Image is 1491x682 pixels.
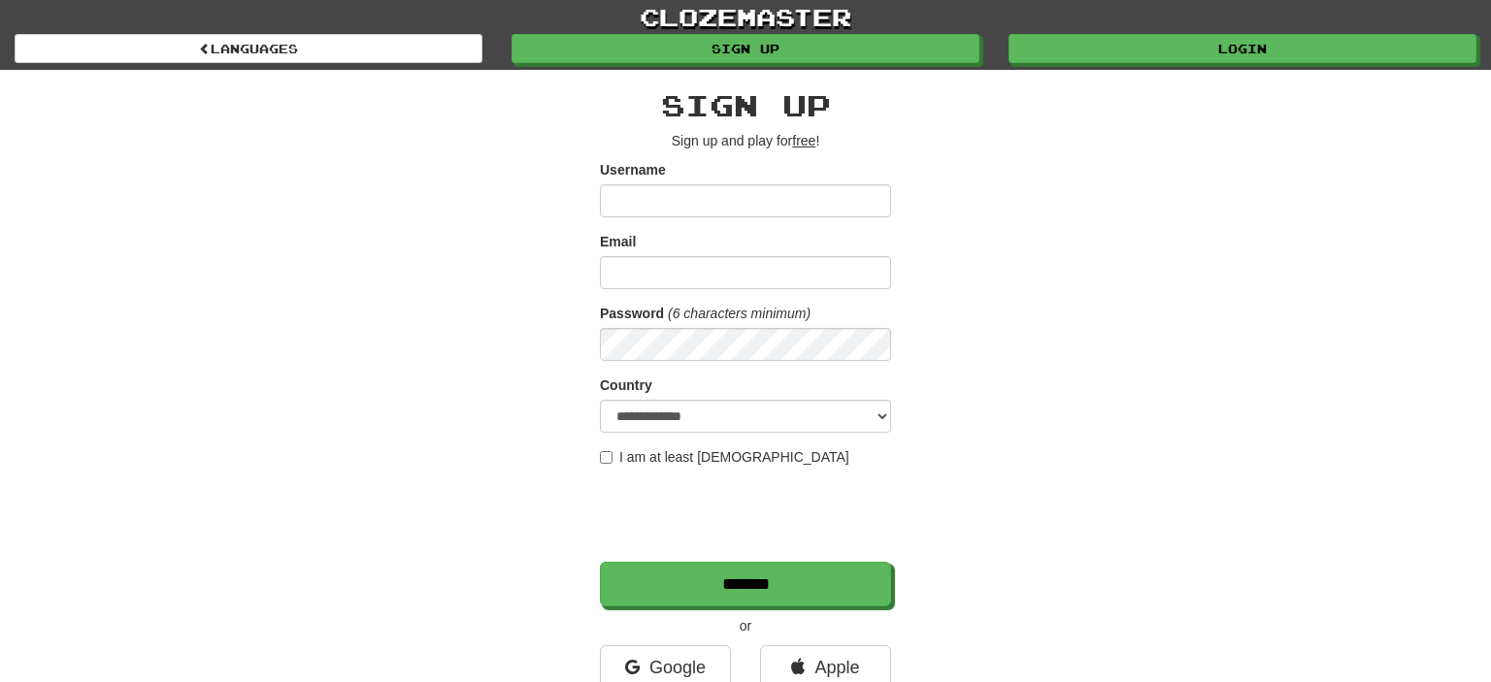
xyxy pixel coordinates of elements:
[600,89,891,121] h2: Sign up
[600,476,895,552] iframe: reCAPTCHA
[600,160,666,179] label: Username
[600,375,652,395] label: Country
[668,306,811,321] em: (6 characters minimum)
[600,447,849,467] label: I am at least [DEMOGRAPHIC_DATA]
[1009,34,1476,63] a: Login
[600,232,636,251] label: Email
[600,451,613,464] input: I am at least [DEMOGRAPHIC_DATA]
[600,131,891,150] p: Sign up and play for !
[792,133,815,148] u: free
[15,34,482,63] a: Languages
[512,34,979,63] a: Sign up
[600,304,664,323] label: Password
[600,616,891,635] p: or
